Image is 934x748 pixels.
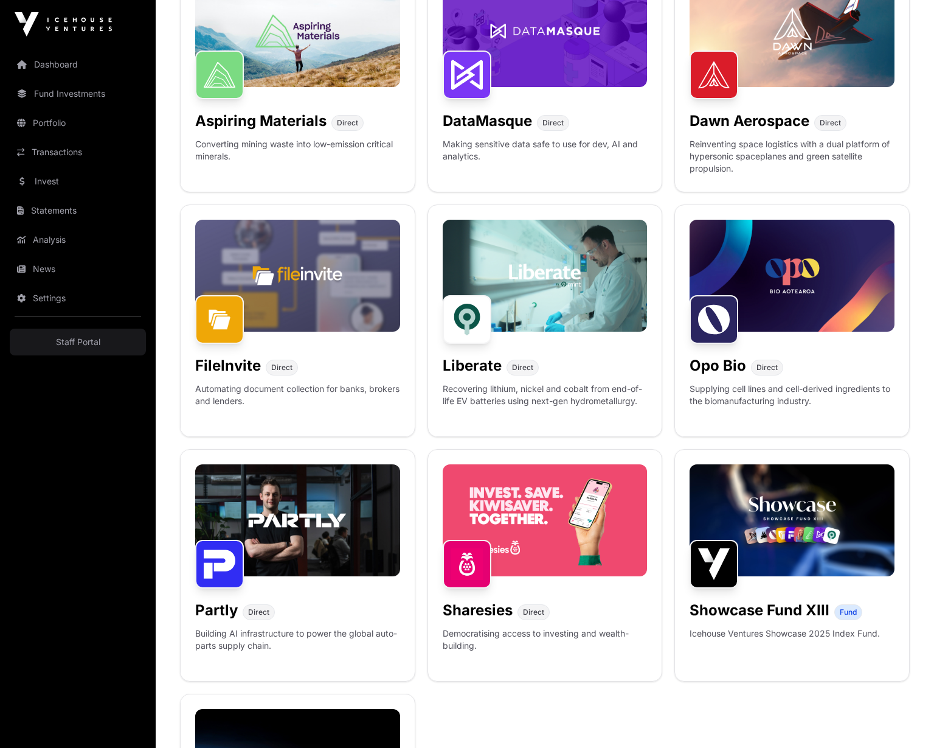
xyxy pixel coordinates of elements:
a: Settings [10,285,146,312]
a: Portfolio [10,110,146,136]
h1: Dawn Aerospace [690,111,809,131]
span: Direct [512,363,533,372]
p: Building AI infrastructure to power the global auto-parts supply chain. [195,627,400,666]
a: Invest [10,168,146,195]
a: Dashboard [10,51,146,78]
img: Aspiring Materials [195,51,244,99]
span: Direct [248,607,269,617]
p: Supplying cell lines and cell-derived ingredients to the biomanufacturing industry. [690,383,894,407]
img: Opo-Bio-Banner.jpg [690,220,894,332]
p: Recovering lithium, nickel and cobalt from end-of-life EV batteries using next-gen hydrometallurgy. [443,383,648,422]
img: Sharesies-Banner.jpg [443,464,648,576]
h1: DataMasque [443,111,532,131]
h1: Sharesies [443,601,513,620]
span: Direct [271,363,292,372]
span: Direct [756,363,778,372]
span: Fund [840,607,857,617]
h1: Liberate [443,356,502,376]
p: Icehouse Ventures Showcase 2025 Index Fund. [690,627,880,640]
h1: FileInvite [195,356,261,376]
p: Making sensitive data safe to use for dev, AI and analytics. [443,138,648,177]
a: News [10,256,146,282]
img: Opo Bio [690,295,738,344]
img: Dawn Aerospace [690,51,738,99]
img: Showcase-Fund-Banner-1.jpg [690,464,894,576]
a: Transactions [10,139,146,166]
img: FileInvite [195,295,244,344]
span: Direct [337,118,358,128]
p: Automating document collection for banks, brokers and lenders. [195,383,400,422]
h1: Showcase Fund XIII [690,601,829,620]
span: Direct [820,118,841,128]
iframe: Chat Widget [873,690,934,748]
img: Partly-Banner.jpg [195,464,400,576]
span: Direct [523,607,544,617]
span: Direct [542,118,564,128]
p: Converting mining waste into low-emission critical minerals. [195,138,400,177]
h1: Aspiring Materials [195,111,327,131]
a: Fund Investments [10,80,146,107]
a: Analysis [10,226,146,253]
a: Statements [10,197,146,224]
img: Partly [195,540,244,589]
img: Liberate-Banner.jpg [443,220,648,332]
img: Showcase Fund XIII [690,540,738,589]
img: DataMasque [443,51,491,99]
h1: Partly [195,601,238,620]
a: Staff Portal [10,329,146,355]
img: Liberate [443,295,491,344]
h1: Opo Bio [690,356,746,376]
p: Democratising access to investing and wealth-building. [443,627,648,666]
p: Reinventing space logistics with a dual platform of hypersonic spaceplanes and green satellite pr... [690,138,894,177]
img: Icehouse Ventures Logo [15,12,112,37]
img: File-Invite-Banner.jpg [195,220,400,332]
img: Sharesies [443,540,491,589]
